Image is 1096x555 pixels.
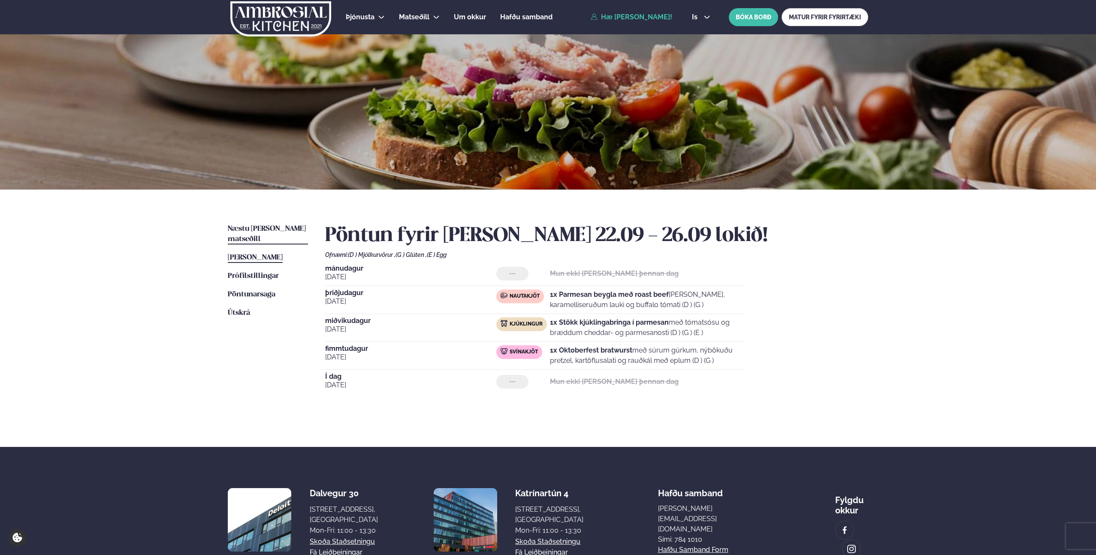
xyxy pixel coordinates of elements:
span: (E ) Egg [427,251,447,258]
span: --- [509,270,516,277]
div: Dalvegur 30 [310,488,378,498]
a: Hæ [PERSON_NAME]! [591,13,672,21]
span: [DATE] [325,296,496,307]
span: [PERSON_NAME] [228,254,283,261]
span: miðvikudagur [325,317,496,324]
span: Þjónusta [346,13,374,21]
span: Hafðu samband [500,13,553,21]
a: Hafðu samband form [658,545,728,555]
div: Ofnæmi: [325,251,868,258]
div: Katrínartún 4 [515,488,583,498]
span: Prófílstillingar [228,272,279,280]
span: [DATE] [325,352,496,362]
div: [STREET_ADDRESS], [GEOGRAPHIC_DATA] [310,504,378,525]
a: Matseðill [399,12,429,22]
a: Skoða staðsetningu [310,537,375,547]
button: BÓKA BORÐ [729,8,778,26]
a: Útskrá [228,308,250,318]
img: pork.svg [501,348,507,355]
a: Cookie settings [9,529,26,546]
a: [PERSON_NAME] [228,253,283,263]
span: Í dag [325,373,496,380]
a: image alt [836,521,854,539]
img: beef.svg [501,292,507,299]
a: Þjónusta [346,12,374,22]
p: Sími: 784 1010 [658,534,761,545]
div: Mon-Fri: 11:00 - 13:30 [515,525,583,536]
div: [STREET_ADDRESS], [GEOGRAPHIC_DATA] [515,504,583,525]
strong: Mun ekki [PERSON_NAME] þennan dag [550,377,679,386]
span: Útskrá [228,309,250,317]
a: [PERSON_NAME][EMAIL_ADDRESS][DOMAIN_NAME] [658,504,761,534]
span: þriðjudagur [325,290,496,296]
a: Næstu [PERSON_NAME] matseðill [228,224,308,244]
p: með súrum gúrkum, nýbökuðu pretzel, kartöflusalati og rauðkál með eplum (D ) (G ) [550,345,746,366]
span: --- [509,378,516,385]
span: mánudagur [325,265,496,272]
span: Hafðu samband [658,481,723,498]
img: image alt [434,488,497,552]
a: Pöntunarsaga [228,290,275,300]
p: [PERSON_NAME], karamelliseruðum lauki og buffalo tómati (D ) (G ) [550,290,746,310]
strong: Mun ekki [PERSON_NAME] þennan dag [550,269,679,277]
span: Pöntunarsaga [228,291,275,298]
div: Fylgdu okkur [835,488,868,516]
span: [DATE] [325,272,496,282]
strong: 1x Stökk kjúklingabringa í parmesan [550,318,669,326]
img: logo [229,1,332,36]
a: Prófílstillingar [228,271,279,281]
span: fimmtudagur [325,345,496,352]
img: image alt [847,544,856,554]
span: Næstu [PERSON_NAME] matseðill [228,225,306,243]
strong: 1x Parmesan beygla með roast beef [550,290,669,299]
a: Skoða staðsetningu [515,537,580,547]
button: is [685,14,717,21]
strong: 1x Oktoberfest bratwurst [550,346,632,354]
img: image alt [840,525,849,535]
a: Hafðu samband [500,12,553,22]
span: (D ) Mjólkurvörur , [348,251,396,258]
div: Mon-Fri: 11:00 - 13:30 [310,525,378,536]
img: image alt [228,488,291,552]
span: (G ) Glúten , [396,251,427,258]
a: MATUR FYRIR FYRIRTÆKI [782,8,868,26]
span: Um okkur [454,13,486,21]
span: Kjúklingur [510,321,543,328]
span: Matseðill [399,13,429,21]
span: [DATE] [325,380,496,390]
img: chicken.svg [501,320,507,327]
h2: Pöntun fyrir [PERSON_NAME] 22.09 - 26.09 lokið! [325,224,868,248]
span: Nautakjöt [510,293,540,300]
span: [DATE] [325,324,496,335]
span: Svínakjöt [510,349,538,356]
p: með tómatsósu og bræddum cheddar- og parmesanosti (D ) (G ) (E ) [550,317,746,338]
a: Um okkur [454,12,486,22]
span: is [692,14,700,21]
